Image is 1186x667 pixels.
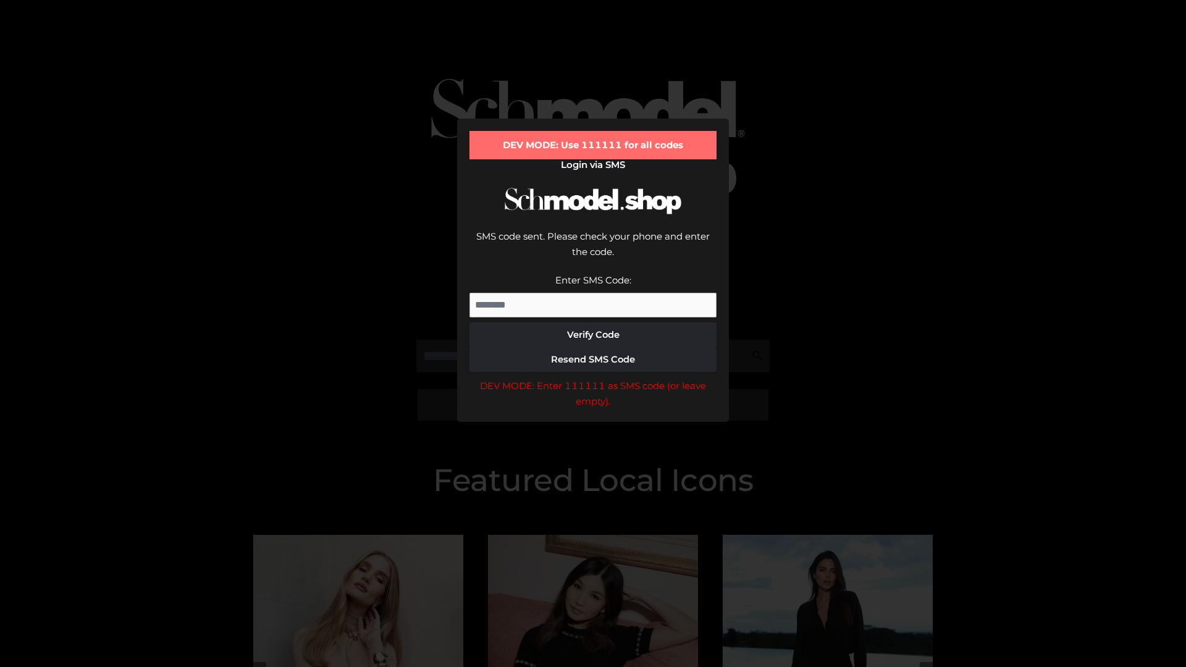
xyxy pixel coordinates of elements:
[500,177,686,225] img: Schmodel Logo
[469,229,717,272] div: SMS code sent. Please check your phone and enter the code.
[469,159,717,170] h2: Login via SMS
[469,378,717,409] div: DEV MODE: Enter 111111 as SMS code (or leave empty).
[469,347,717,372] button: Resend SMS Code
[469,322,717,347] button: Verify Code
[469,131,717,159] div: DEV MODE: Use 111111 for all codes
[555,274,631,286] label: Enter SMS Code:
